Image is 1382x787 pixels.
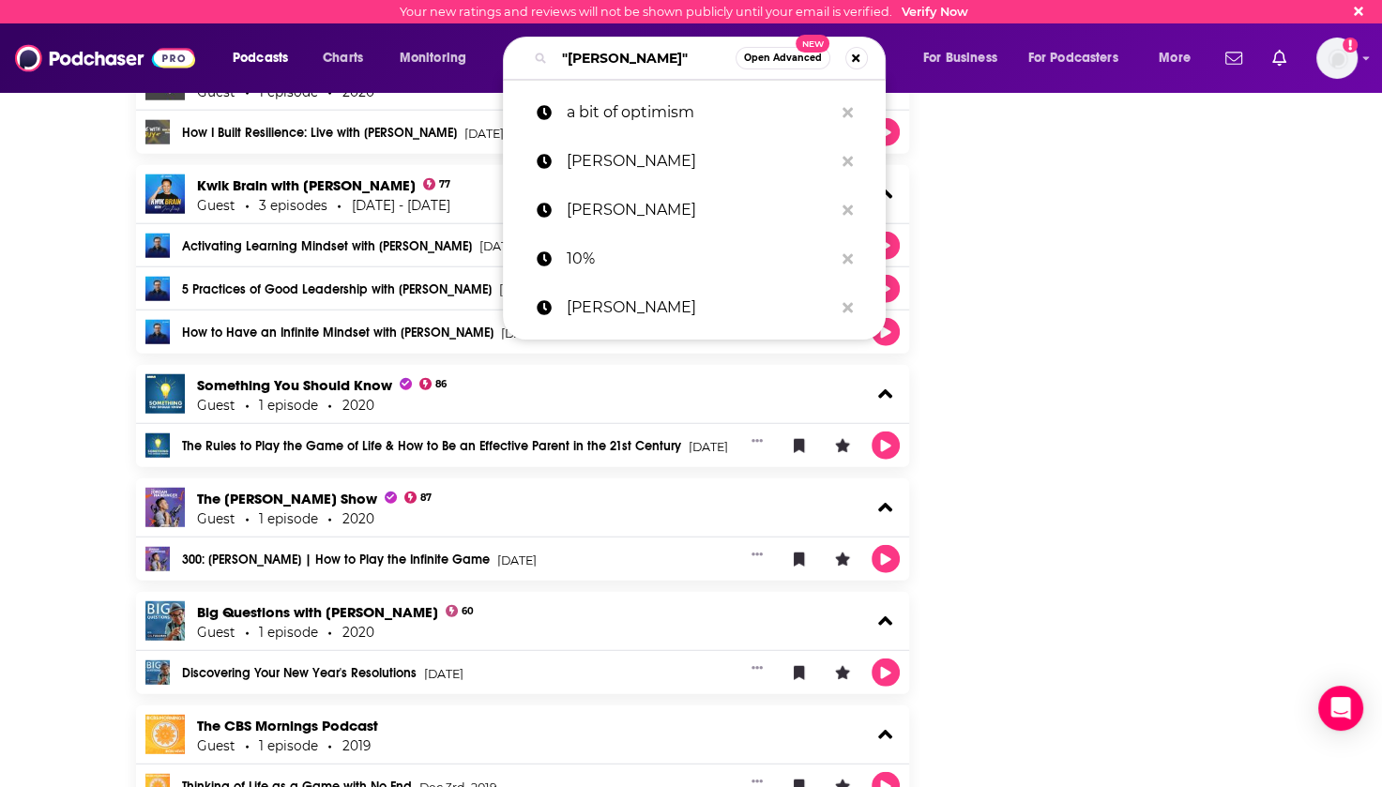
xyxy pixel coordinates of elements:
a: 87 [404,492,433,504]
a: 10% [503,235,886,283]
a: 86 [419,378,448,390]
a: 300: [PERSON_NAME] | How to Play the Infinite Game [182,553,490,567]
button: Bookmark Episode [785,431,813,460]
p: 10% [567,235,833,283]
div: Open Intercom Messenger [1318,686,1363,731]
img: Big Questions with Cal Fussman [145,601,185,641]
div: Guest 1 episode 2020 [197,398,374,413]
span: [DATE] [424,667,463,680]
a: Verify Now [902,5,968,19]
p: jesse cha [567,283,833,332]
svg: Email not verified [1343,38,1358,53]
span: 87 [420,494,432,502]
a: Big Questions with Cal Fussman [197,603,438,621]
button: open menu [387,43,491,73]
div: Guest 1 episode 2019 [197,738,371,753]
div: Guest 1 episode 2020 [197,511,374,526]
button: Play [872,431,900,460]
span: Charts [323,45,363,71]
span: Open Advanced [744,53,822,63]
span: [DATE] [479,240,519,253]
img: Activating Learning Mindset with Simon Sinek [145,234,170,258]
img: Discovering Your New Year's Resolutions [145,660,170,685]
a: Kwik Brain with Jim Kwik [197,176,416,194]
span: 60 [462,608,474,615]
a: Show notifications dropdown [1265,42,1294,74]
span: [DATE] [501,326,540,340]
input: Search podcasts, credits, & more... [554,43,736,73]
img: Podchaser - Follow, Share and Rate Podcasts [15,40,195,76]
p: Dan Harris [567,137,833,186]
span: Logged in as kimmiveritas [1316,38,1358,79]
a: The Rules to Play the Game of Life & How to Be an Effective Parent in the 21st Century [182,440,681,453]
img: User Profile [1316,38,1358,79]
span: New [796,35,829,53]
a: 5 Practices of Good Leadership with [PERSON_NAME] [182,283,492,296]
a: 60 [446,605,475,617]
button: Play [872,275,900,303]
p: a bit of optimism [567,88,833,137]
button: Open AdvancedNew [736,47,830,69]
span: 86 [435,381,447,388]
button: Show More Button [744,658,770,677]
a: a bit of optimism [503,88,886,137]
button: Play [872,545,900,573]
button: Play [872,658,900,687]
button: Leave a Rating [828,545,857,573]
button: Leave a Rating [828,658,857,687]
a: [PERSON_NAME] [503,283,886,332]
button: Show More Button [744,545,770,564]
a: Show notifications dropdown [1218,42,1250,74]
button: open menu [1016,43,1146,73]
a: Activating Learning Mindset with [PERSON_NAME] [182,240,472,253]
a: [PERSON_NAME] [503,137,886,186]
a: How to Have an Infinite Mindset with [PERSON_NAME] [182,326,494,340]
p: dan harris [567,186,833,235]
span: [DATE] [464,127,504,140]
img: Kwik Brain with Jim Kwik [145,174,185,214]
span: 77 [439,181,450,189]
span: More [1159,45,1191,71]
button: open menu [220,43,312,73]
img: The Jordan Harbinger Show [145,488,185,527]
a: How I Built Resilience: Live with [PERSON_NAME] [182,127,457,140]
span: For Business [923,45,997,71]
a: [PERSON_NAME] [503,186,886,235]
button: Show profile menu [1316,38,1358,79]
img: How to Have an Infinite Mindset with Simon Sinek [145,320,170,344]
button: Bookmark Episode [785,658,813,687]
span: The [PERSON_NAME] Show [197,490,397,507]
a: The CBS Mornings Podcast [197,717,378,734]
button: Play [872,118,900,146]
a: Something You Should Know [197,376,412,394]
div: Guest 1 episode 2020 [197,625,374,640]
a: Discovering Your New Year's Resolutions [182,667,417,680]
a: 77 [423,178,451,190]
button: Show More Button [744,431,770,450]
span: [DATE] [689,440,728,453]
button: Leave a Rating [828,431,857,460]
a: The Jordan Harbinger Show [197,490,397,507]
img: Something You Should Know [145,374,185,414]
span: Monitoring [400,45,466,71]
button: Play [872,232,900,260]
button: Bookmark Episode [785,545,813,573]
img: 300: Simon Sinek | How to Play the Infinite Game [145,547,170,571]
div: Search podcasts, credits, & more... [521,37,904,80]
img: The CBS Mornings Podcast [145,715,185,754]
span: [DATE] [499,283,539,296]
span: [DATE] [497,553,537,567]
div: Your new ratings and reviews will not be shown publicly until your email is verified. [400,5,968,19]
span: Podcasts [233,45,288,71]
img: 5 Practices of Good Leadership with Simon Sinek [145,277,170,301]
button: Play [872,318,900,346]
img: How I Built Resilience: Live with Simon Sinek [145,120,170,144]
a: Charts [311,43,374,73]
img: The Rules to Play the Game of Life & How to Be an Effective Parent in the 21st Century [145,433,170,458]
div: Guest 3 episodes [DATE] - [DATE] [197,198,450,213]
span: For Podcasters [1028,45,1118,71]
button: open menu [910,43,1021,73]
button: open menu [1146,43,1214,73]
